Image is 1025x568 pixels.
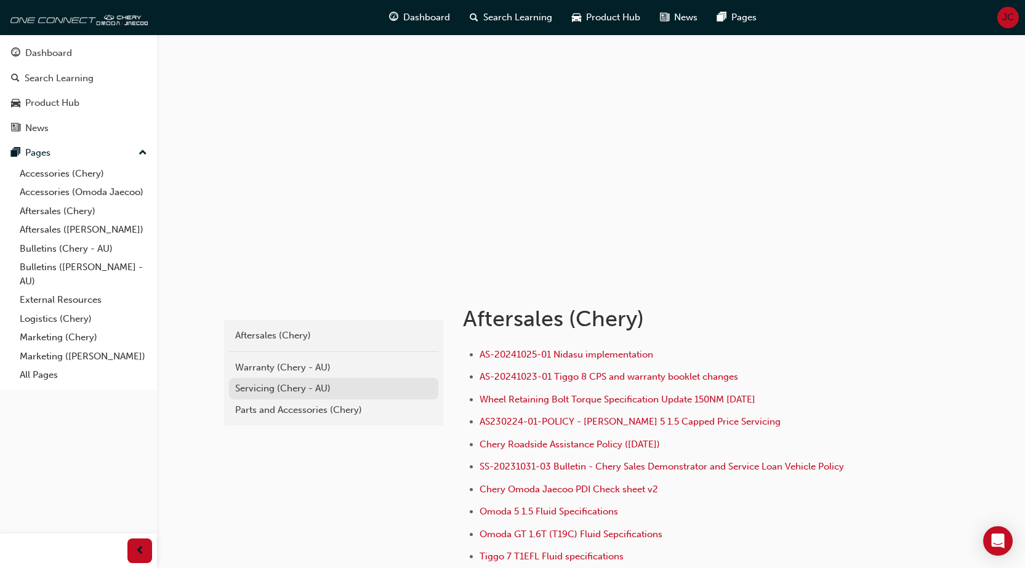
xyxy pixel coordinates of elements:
button: DashboardSearch LearningProduct HubNews [5,39,152,142]
div: Open Intercom Messenger [983,526,1013,556]
a: search-iconSearch Learning [460,5,562,30]
a: All Pages [15,366,152,385]
a: Aftersales ([PERSON_NAME]) [15,220,152,239]
a: pages-iconPages [707,5,766,30]
div: Search Learning [25,71,94,86]
a: AS-20241025-01 Nidasu implementation [480,349,653,360]
span: search-icon [470,10,478,25]
a: Warranty (Chery - AU) [229,357,438,378]
span: car-icon [11,98,20,109]
a: Wheel Retaining Bolt Torque Specification Update 150NM [DATE] [480,394,755,405]
span: pages-icon [717,10,726,25]
a: Omoda GT 1.6T (T19C) Fluid Sepcifications [480,529,662,540]
span: search-icon [11,73,20,84]
div: Product Hub [25,96,79,110]
a: Chery Roadside Assistance Policy ([DATE]) [480,439,660,450]
div: News [25,121,49,135]
a: Bulletins ([PERSON_NAME] - AU) [15,258,152,290]
a: Accessories (Omoda Jaecoo) [15,183,152,202]
span: Dashboard [403,10,450,25]
a: News [5,117,152,140]
a: guage-iconDashboard [379,5,460,30]
a: Search Learning [5,67,152,90]
span: guage-icon [11,48,20,59]
span: JC [1002,10,1014,25]
div: Dashboard [25,46,72,60]
a: Dashboard [5,42,152,65]
a: AS230224-01-POLICY - [PERSON_NAME] 5 1.5 Capped Price Servicing [480,416,781,427]
a: Marketing ([PERSON_NAME]) [15,347,152,366]
span: News [674,10,697,25]
button: Pages [5,142,152,164]
div: Warranty (Chery - AU) [235,361,432,375]
span: Search Learning [483,10,552,25]
button: JC [997,7,1019,28]
a: Aftersales (Chery) [229,325,438,346]
div: Parts and Accessories (Chery) [235,403,432,417]
div: Servicing (Chery - AU) [235,382,432,396]
span: Product Hub [586,10,640,25]
a: Marketing (Chery) [15,328,152,347]
span: guage-icon [389,10,398,25]
a: SS-20231031-03 Bulletin - Chery Sales Demonstrator and Service Loan Vehicle Policy [480,461,844,472]
a: news-iconNews [650,5,707,30]
a: AS-20241023-01 Tiggo 8 CPS and warranty booklet changes [480,371,738,382]
a: Chery Omoda Jaecoo PDI Check sheet v2 [480,484,658,495]
span: up-icon [139,145,147,161]
span: pages-icon [11,148,20,159]
a: Logistics (Chery) [15,310,152,329]
a: Aftersales (Chery) [15,202,152,221]
span: news-icon [660,10,669,25]
a: Tiggo 7 T1EFL Fluid specifications [480,551,624,562]
a: Product Hub [5,92,152,114]
a: External Resources [15,290,152,310]
span: news-icon [11,123,20,134]
a: Bulletins (Chery - AU) [15,239,152,258]
span: prev-icon [135,543,145,559]
div: Pages [25,146,50,160]
a: Parts and Accessories (Chery) [229,399,438,421]
a: car-iconProduct Hub [562,5,650,30]
a: Omoda 5 1.5 Fluid Specifications [480,506,618,517]
a: Servicing (Chery - AU) [229,378,438,399]
a: Accessories (Chery) [15,164,152,183]
div: Aftersales (Chery) [235,329,432,343]
span: car-icon [572,10,581,25]
span: Pages [731,10,757,25]
img: oneconnect [6,5,148,30]
h1: Aftersales (Chery) [463,305,867,332]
